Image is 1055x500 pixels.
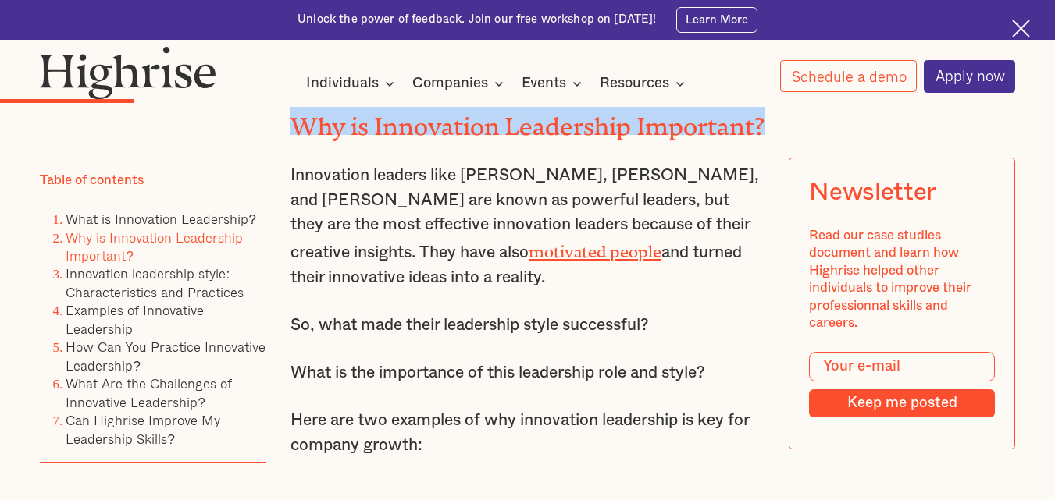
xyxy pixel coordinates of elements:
input: Your e-mail [809,352,995,381]
div: Read our case studies document and learn how Highrise helped other individuals to improve their p... [809,227,995,332]
input: Keep me posted [809,390,995,417]
p: Here are two examples of why innovation leadership is key for company growth: [290,408,765,457]
a: motivated people [529,243,661,253]
div: Individuals [306,74,379,93]
div: Events [522,74,566,93]
a: Schedule a demo [780,60,918,92]
img: Cross icon [1012,20,1030,37]
h2: Why is Innovation Leadership Important? [290,107,765,135]
div: Companies [412,74,488,93]
a: What is Innovation Leadership? [66,208,255,229]
div: Table of contents [40,172,144,190]
div: Companies [412,74,508,93]
a: Why is Innovation Leadership Important? [66,227,243,266]
a: Apply now [924,60,1016,93]
p: What is the importance of this leadership role and style? [290,360,765,385]
div: Newsletter [809,179,936,207]
a: How Can You Practice Innovative Leadership? [66,337,266,376]
a: What Are the Challenges of Innovative Leadership? [66,373,232,412]
div: Individuals [306,74,399,93]
p: Innovation leaders like [PERSON_NAME], [PERSON_NAME], and [PERSON_NAME] are known as powerful lea... [290,163,765,289]
form: Modal Form [809,352,995,417]
a: Learn More [676,7,757,33]
p: So, what made their leadership style successful? [290,313,765,338]
div: Unlock the power of feedback. Join our free workshop on [DATE]! [298,12,656,27]
div: Events [522,74,586,93]
a: Can Highrise Improve My Leadership Skills? [66,410,220,449]
div: Resources [600,74,690,93]
div: Resources [600,74,669,93]
img: Highrise logo [40,46,216,99]
a: Innovation leadership style: Characteristics and Practices [66,264,244,303]
a: Examples of Innovative Leadership [66,300,204,339]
